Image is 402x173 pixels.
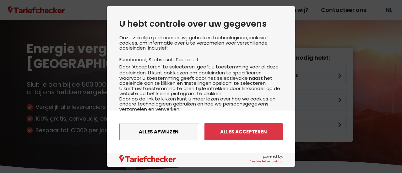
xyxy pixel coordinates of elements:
[119,155,176,163] img: logo
[119,19,283,29] h2: U hebt controle over uw gegevens
[204,123,283,140] button: Alles accepteren
[119,123,198,140] button: Alles afwijzen
[249,154,283,164] span: powered by:
[249,159,283,164] a: Cookie Information
[176,56,199,63] li: Publiciteit
[107,111,295,153] div: menu
[119,56,149,63] li: Functioneel
[149,56,176,63] li: Statistisch
[119,35,283,141] div: Onze zakelijke partners en wij gebruiken technologieën, inclusief cookies, om informatie over u t...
